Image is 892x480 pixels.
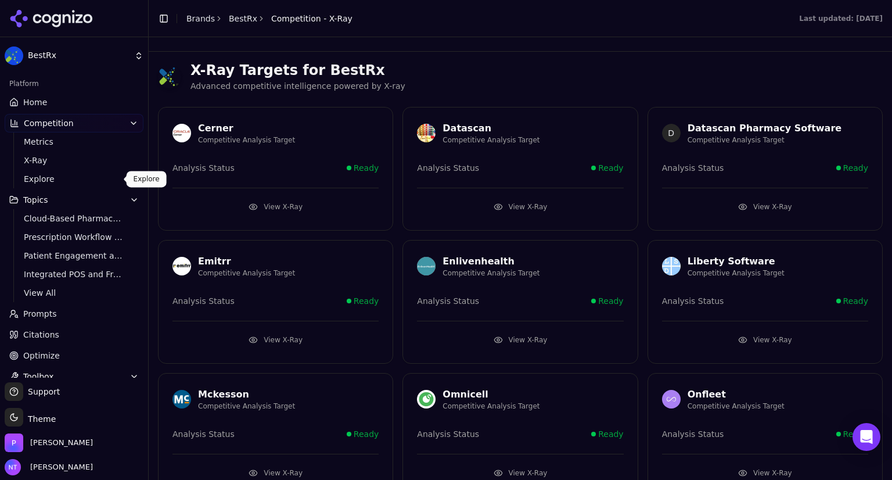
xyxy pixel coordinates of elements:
[443,255,539,268] div: Enlivenhealth
[24,213,125,224] span: Cloud-Based Pharmacy Management Systems
[417,257,436,275] img: enlivenhealth
[417,295,479,307] span: Analysis Status
[5,434,93,452] button: Open organization switcher
[417,198,623,216] button: View X-Ray
[443,268,539,278] p: Competitive Analysis Target
[354,162,379,174] span: Ready
[19,266,130,282] a: Integrated POS and Front-End Management
[23,414,56,424] span: Theme
[443,121,539,135] div: Datascan
[19,248,130,264] a: Patient Engagement and Communication Tools
[23,308,57,320] span: Prompts
[417,331,623,349] button: View X-Ray
[417,162,479,174] span: Analysis Status
[158,65,181,88] img: BestRx
[23,371,54,382] span: Toolbox
[662,198,868,216] button: View X-Ray
[662,390,681,409] img: onfleet
[5,74,143,93] div: Platform
[23,329,59,341] span: Citations
[853,423,880,451] div: Open Intercom Messenger
[443,135,539,145] p: Competitive Analysis Target
[5,346,143,365] a: Optimize
[172,124,191,142] img: cerner
[271,13,353,24] span: Competition - X-Ray
[172,428,235,440] span: Analysis Status
[190,80,883,93] p: Advanced competitive intelligence powered by X-ray
[662,295,724,307] span: Analysis Status
[417,124,436,142] img: datascan
[172,331,379,349] button: View X-Ray
[26,462,93,472] span: [PERSON_NAME]
[662,331,868,349] button: View X-Ray
[5,305,143,323] a: Prompts
[172,295,235,307] span: Analysis Status
[662,162,724,174] span: Analysis Status
[662,124,681,142] a: D
[688,268,785,278] p: Competitive Analysis Target
[417,428,479,440] span: Analysis Status
[24,136,125,148] span: Metrics
[198,255,295,268] div: Emitrr
[5,93,143,112] a: Home
[5,459,93,475] button: Open user button
[417,390,436,409] img: omnicell
[598,295,623,307] span: Ready
[24,231,125,243] span: Prescription Workflow Automation
[662,428,724,440] span: Analysis Status
[23,194,48,206] span: Topics
[198,268,295,278] p: Competitive Analysis Target
[24,268,125,280] span: Integrated POS and Front-End Management
[688,121,842,135] div: Datascan Pharmacy Software
[134,174,160,184] p: Explore
[198,402,295,411] p: Competitive Analysis Target
[688,135,842,145] p: Competitive Analysis Target
[19,171,130,187] a: Explore
[662,257,681,275] img: liberty software
[19,134,130,150] a: Metrics
[5,46,23,65] img: BestRx
[229,13,257,24] a: BestRx
[190,61,883,80] h3: X-Ray Targets for BestRx
[443,388,539,402] div: Omnicell
[198,121,295,135] div: Cerner
[23,386,60,397] span: Support
[24,155,125,166] span: X-Ray
[186,14,215,23] a: Brands
[688,255,785,268] div: Liberty Software
[172,257,191,275] img: emitrr
[172,198,379,216] button: View X-Ray
[843,428,868,440] span: Ready
[198,135,295,145] p: Competitive Analysis Target
[30,438,93,448] span: Perrill
[5,367,143,386] button: Toolbox
[799,14,883,23] div: Last updated: [DATE]
[688,388,785,402] div: Onfleet
[598,428,623,440] span: Ready
[198,388,295,402] div: Mckesson
[354,295,379,307] span: Ready
[24,117,74,129] span: Competition
[23,96,47,108] span: Home
[19,229,130,245] a: Prescription Workflow Automation
[19,152,130,169] a: X-Ray
[172,162,235,174] span: Analysis Status
[5,114,143,132] button: Competition
[24,287,125,299] span: View All
[598,162,623,174] span: Ready
[5,459,21,475] img: Nate Tower
[23,350,60,361] span: Optimize
[172,390,191,409] img: mckesson
[19,285,130,301] a: View All
[843,162,868,174] span: Ready
[28,51,130,61] span: BestRx
[186,13,353,24] nav: breadcrumb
